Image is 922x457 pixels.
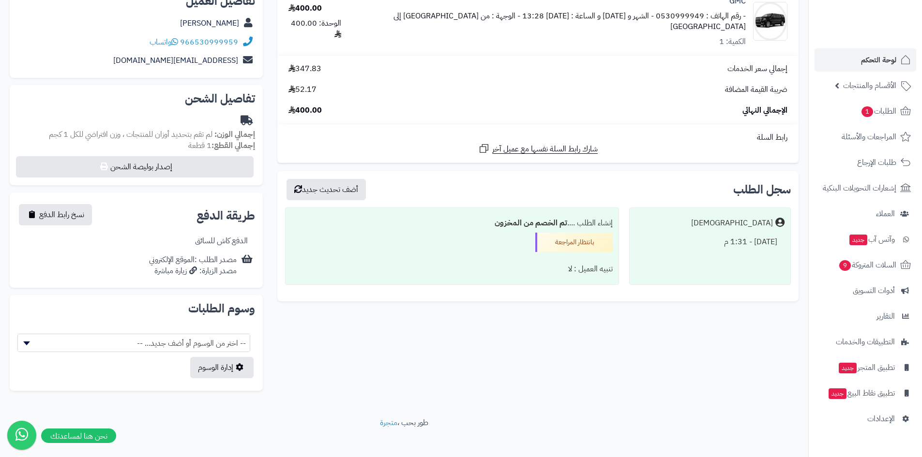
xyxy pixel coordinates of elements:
b: تم الخصم من المخزون [495,217,567,229]
strong: إجمالي القطع: [212,140,255,151]
span: -- اختر من الوسوم أو أضف جديد... -- [17,334,250,352]
a: لوحة التحكم [815,48,916,72]
span: المراجعات والأسئلة [842,130,896,144]
a: الإعدادات [815,407,916,430]
a: إدارة الوسوم [190,357,254,378]
a: شارك رابط السلة نفسها مع عميل آخر [478,143,598,155]
a: 966530999959 [180,36,238,48]
span: نسخ رابط الدفع [39,209,84,221]
button: إصدار بوليصة الشحن [16,156,254,177]
a: [PERSON_NAME] [180,17,239,29]
a: التقارير [815,305,916,328]
span: طلبات الإرجاع [857,156,896,169]
span: أدوات التسويق [853,284,895,297]
img: 1709046657-WhatsApp%20Image%202024-02-27%20at%206.08.16%20PM-90x90.jpeg [754,2,787,41]
h2: تفاصيل الشحن [17,93,255,104]
div: مصدر الزيارة: زيارة مباشرة [149,265,237,277]
span: 1 [862,106,873,117]
span: العملاء [876,207,895,221]
span: تطبيق نقاط البيع [828,386,895,400]
a: إشعارات التحويلات البنكية [815,177,916,200]
img: logo-2.png [856,26,913,46]
span: ضريبة القيمة المضافة [725,84,787,95]
div: [DATE] - 1:31 م [635,233,785,251]
h2: وسوم الطلبات [17,303,255,314]
div: الكمية: 1 [719,36,746,47]
span: إجمالي سعر الخدمات [727,63,787,74]
a: أدوات التسويق [815,279,916,302]
a: طلبات الإرجاع [815,151,916,174]
h2: طريقة الدفع [196,210,255,221]
div: إنشاء الطلب .... [291,214,612,233]
span: 400.00 [288,105,322,116]
a: تطبيق المتجرجديد [815,356,916,379]
small: - الوجهة : من [GEOGRAPHIC_DATA] إلى [GEOGRAPHIC_DATA] [393,10,746,33]
div: [DEMOGRAPHIC_DATA] [691,218,773,229]
div: 400.00 [288,3,322,14]
span: جديد [829,388,846,399]
div: الدفع كاش للسائق [195,236,248,247]
span: 347.83 [288,63,321,74]
span: تطبيق المتجر [838,361,895,374]
span: -- اختر من الوسوم أو أضف جديد... -- [18,334,250,353]
small: - الشهر و [DATE] و الساعة : [DATE] 13:28 [522,10,654,22]
span: 9 [839,260,851,271]
span: الأقسام والمنتجات [843,79,896,92]
span: السلات المتروكة [838,258,896,272]
h3: سجل الطلب [733,184,791,195]
div: تنبيه العميل : لا [291,260,612,279]
span: جديد [839,363,857,373]
a: السلات المتروكة9 [815,253,916,277]
a: متجرة [380,417,397,428]
span: الإعدادات [867,412,895,426]
a: الطلبات1 [815,100,916,123]
div: الوحدة: 400.00 [288,18,341,40]
div: رابط السلة [281,132,795,143]
span: وآتس آب [848,233,895,246]
a: تطبيق نقاط البيعجديد [815,382,916,405]
span: الطلبات [861,104,896,118]
button: أضف تحديث جديد [287,179,366,200]
a: [EMAIL_ADDRESS][DOMAIN_NAME] [113,55,238,66]
span: الإجمالي النهائي [742,105,787,116]
a: واتساب [150,36,178,48]
span: التطبيقات والخدمات [836,335,895,349]
a: المراجعات والأسئلة [815,125,916,148]
button: نسخ رابط الدفع [19,204,92,225]
span: إشعارات التحويلات البنكية [823,181,896,195]
a: وآتس آبجديد [815,228,916,251]
span: شارك رابط السلة نفسها مع عميل آخر [492,144,598,155]
small: - رقم الهاتف : 0530999949 [656,10,746,22]
a: التطبيقات والخدمات [815,330,916,354]
span: لم تقم بتحديد أوزان للمنتجات ، وزن افتراضي للكل 1 كجم [49,129,212,140]
span: 52.17 [288,84,317,95]
span: لوحة التحكم [861,53,896,67]
a: العملاء [815,202,916,225]
span: جديد [849,235,867,245]
small: 1 قطعة [188,140,255,151]
span: التقارير [877,310,895,323]
div: بانتظار المراجعة [535,233,613,252]
div: مصدر الطلب :الموقع الإلكتروني [149,254,237,277]
strong: إجمالي الوزن: [214,129,255,140]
